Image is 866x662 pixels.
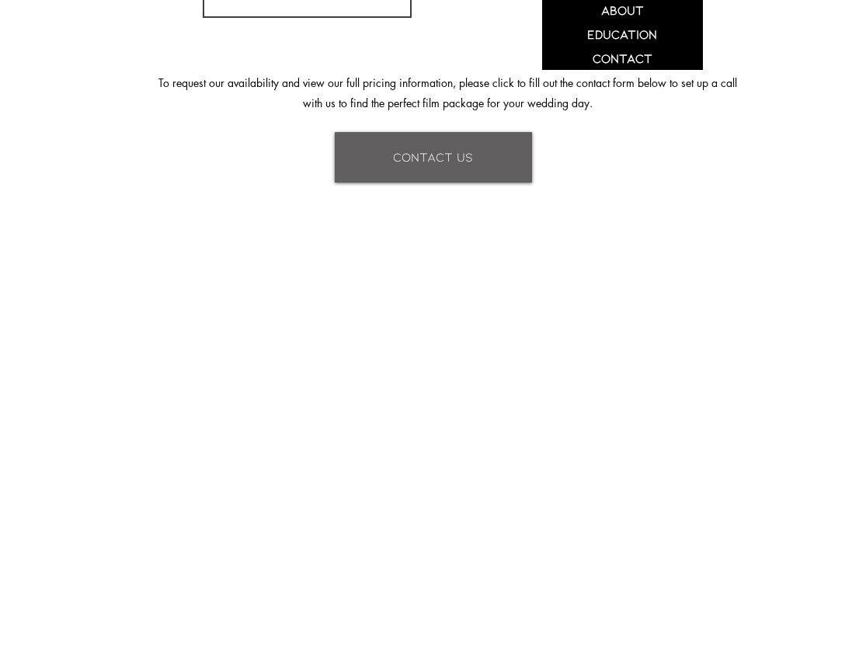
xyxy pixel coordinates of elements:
a: EDUCATION [542,22,703,46]
a: CONTACT US [335,132,532,183]
span: CONTACT US [393,148,473,165]
a: Contact [542,46,703,70]
span: To request our availability and view our full pricing information, please click to fill out the c... [158,75,737,110]
p: Contact [586,46,659,70]
p: EDUCATION [581,22,663,46]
